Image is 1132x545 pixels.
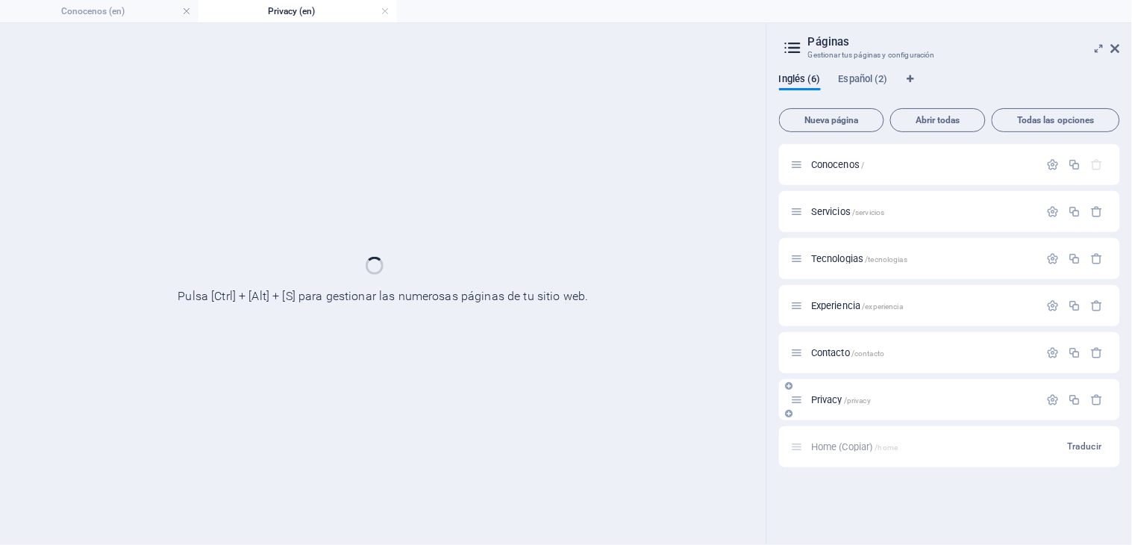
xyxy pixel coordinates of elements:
div: Configuración [1047,346,1060,359]
span: /tecnologias [866,255,908,264]
span: Haz clic para abrir la página [811,300,903,311]
div: Privacy/privacy [807,395,1039,405]
div: Eliminar [1091,205,1104,218]
div: Configuración [1047,393,1060,406]
div: Conocenos/ [807,160,1039,169]
button: Todas las opciones [992,108,1120,132]
span: /privacy [844,396,871,405]
span: /servicios [852,208,884,217]
button: Traducir [1061,435,1108,458]
div: Contacto/contacto [807,348,1039,358]
div: Eliminar [1091,393,1104,406]
div: Duplicar [1069,252,1081,265]
div: La página principal no puede eliminarse [1091,158,1104,171]
span: Inglés (6) [779,70,821,91]
div: Eliminar [1091,346,1104,359]
h4: Privacy (en) [198,3,397,19]
div: Experiencia/experiencia [807,301,1039,311]
div: Configuración [1047,299,1060,312]
div: Pestañas de idiomas [779,74,1120,102]
span: Haz clic para abrir la página [811,159,864,170]
div: Configuración [1047,252,1060,265]
span: Haz clic para abrir la página [811,347,884,358]
span: /experiencia [863,302,904,311]
h3: Gestionar tus páginas y configuración [808,49,1090,62]
div: Duplicar [1069,299,1081,312]
span: Traducir [1067,440,1102,452]
div: Duplicar [1069,346,1081,359]
button: Abrir todas [890,108,986,132]
div: Servicios/servicios [807,207,1039,217]
span: Todas las opciones [998,116,1113,125]
span: Haz clic para abrir la página [811,394,871,405]
div: Duplicar [1069,393,1081,406]
div: Configuración [1047,158,1060,171]
div: Duplicar [1069,158,1081,171]
div: Eliminar [1091,299,1104,312]
span: Haz clic para abrir la página [811,253,907,264]
span: / [861,161,864,169]
h2: Páginas [808,35,1120,49]
div: Eliminar [1091,252,1104,265]
div: Configuración [1047,205,1060,218]
button: Nueva página [779,108,884,132]
div: Duplicar [1069,205,1081,218]
span: /contacto [851,349,884,358]
div: Tecnologias/tecnologias [807,254,1039,264]
span: Haz clic para abrir la página [811,206,885,217]
span: Español (2) [839,70,888,91]
span: Abrir todas [897,116,979,125]
span: Nueva página [786,116,878,125]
